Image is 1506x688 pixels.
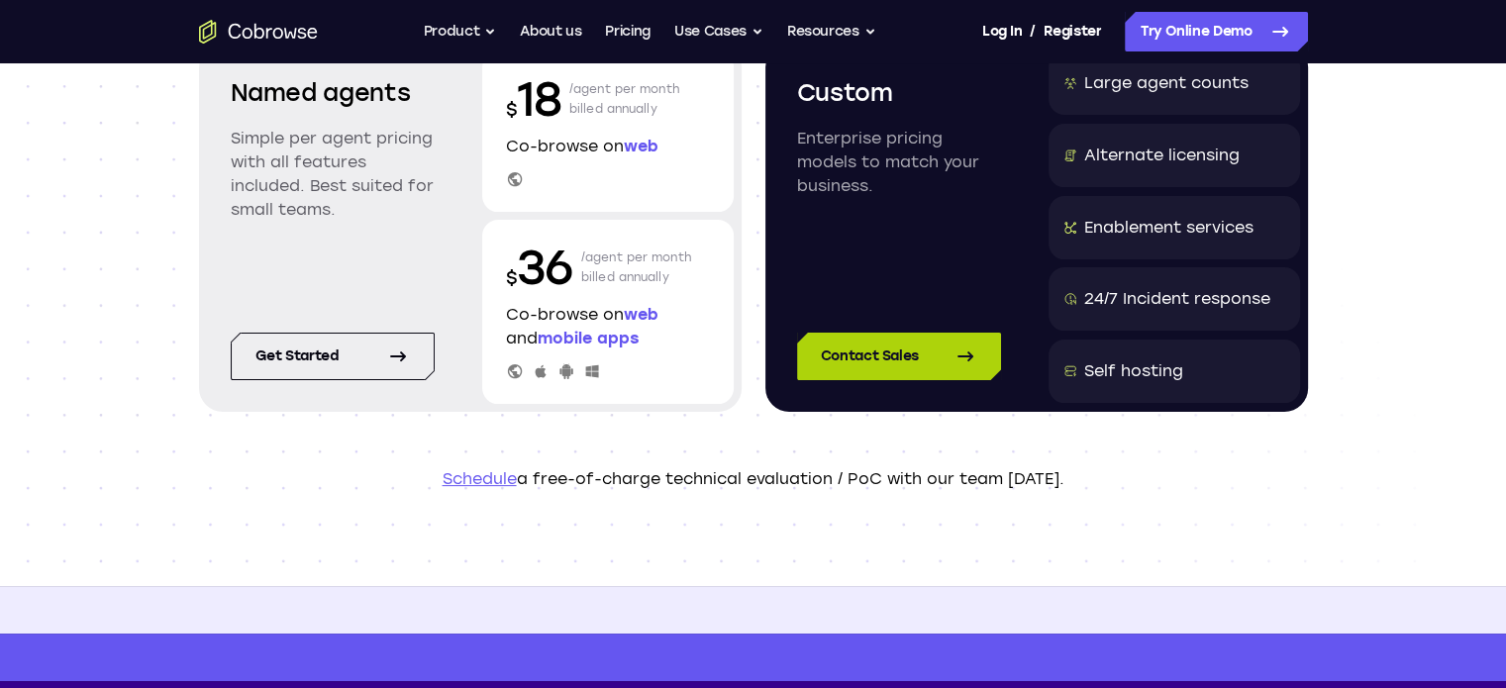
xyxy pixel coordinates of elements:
[231,333,435,380] a: Get started
[506,236,573,299] p: 36
[674,12,763,51] button: Use Cases
[1084,216,1254,240] div: Enablement services
[569,67,680,131] p: /agent per month billed annually
[1044,12,1101,51] a: Register
[538,329,639,347] span: mobile apps
[581,236,692,299] p: /agent per month billed annually
[199,20,318,44] a: Go to the home page
[506,303,710,350] p: Co-browse on and
[506,267,518,289] span: $
[443,469,517,488] a: Schedule
[506,67,561,131] p: 18
[506,135,710,158] p: Co-browse on
[1084,144,1240,167] div: Alternate licensing
[624,305,658,324] span: web
[1084,359,1183,383] div: Self hosting
[1125,12,1308,51] a: Try Online Demo
[1030,20,1036,44] span: /
[199,467,1308,491] p: a free-of-charge technical evaluation / PoC with our team [DATE].
[787,12,876,51] button: Resources
[797,75,1001,111] h2: Custom
[982,12,1022,51] a: Log In
[605,12,651,51] a: Pricing
[520,12,581,51] a: About us
[231,127,435,222] p: Simple per agent pricing with all features included. Best suited for small teams.
[624,137,658,155] span: web
[424,12,497,51] button: Product
[1084,287,1270,311] div: 24/7 Incident response
[797,127,1001,198] p: Enterprise pricing models to match your business.
[1084,71,1249,95] div: Large agent counts
[231,75,435,111] h2: Named agents
[506,99,518,121] span: $
[797,333,1001,380] a: Contact Sales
